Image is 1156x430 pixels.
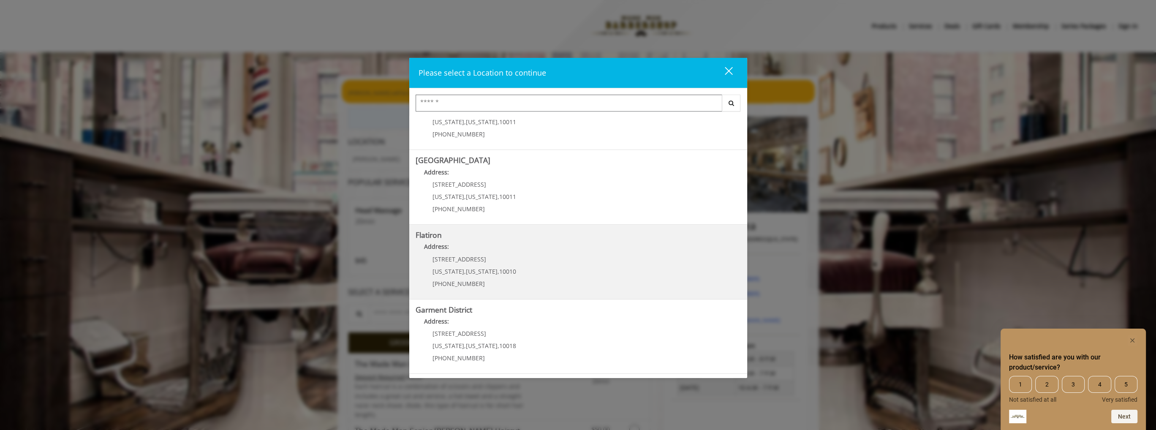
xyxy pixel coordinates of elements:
[432,118,464,126] span: [US_STATE]
[432,205,485,213] span: [PHONE_NUMBER]
[1115,376,1137,393] span: 5
[432,180,486,188] span: [STREET_ADDRESS]
[715,66,732,79] div: close dialog
[424,242,449,250] b: Address:
[416,155,490,165] b: [GEOGRAPHIC_DATA]
[1111,410,1137,423] button: Next question
[464,193,466,201] span: ,
[726,100,736,106] i: Search button
[464,342,466,350] span: ,
[419,68,546,78] span: Please select a Location to continue
[432,267,464,275] span: [US_STATE]
[416,95,741,116] div: Center Select
[424,317,449,325] b: Address:
[498,342,499,350] span: ,
[464,267,466,275] span: ,
[499,118,516,126] span: 10011
[1088,376,1111,393] span: 4
[464,118,466,126] span: ,
[424,168,449,176] b: Address:
[432,280,485,288] span: [PHONE_NUMBER]
[1009,376,1032,393] span: 1
[432,354,485,362] span: [PHONE_NUMBER]
[1009,352,1137,373] h2: How satisfied are you with our product/service? Select an option from 1 to 5, with 1 being Not sa...
[416,230,442,240] b: Flatiron
[1035,376,1058,393] span: 2
[432,130,485,138] span: [PHONE_NUMBER]
[416,95,722,112] input: Search Center
[498,118,499,126] span: ,
[709,64,738,82] button: close dialog
[1009,396,1056,403] span: Not satisfied at all
[432,255,486,263] span: [STREET_ADDRESS]
[498,267,499,275] span: ,
[499,342,516,350] span: 10018
[416,305,472,315] b: Garment District
[432,329,486,337] span: [STREET_ADDRESS]
[1102,396,1137,403] span: Very satisfied
[1009,376,1137,403] div: How satisfied are you with our product/service? Select an option from 1 to 5, with 1 being Not sa...
[498,193,499,201] span: ,
[1127,335,1137,346] button: Hide survey
[466,267,498,275] span: [US_STATE]
[1009,335,1137,423] div: How satisfied are you with our product/service? Select an option from 1 to 5, with 1 being Not sa...
[499,267,516,275] span: 10010
[432,342,464,350] span: [US_STATE]
[466,342,498,350] span: [US_STATE]
[432,193,464,201] span: [US_STATE]
[466,193,498,201] span: [US_STATE]
[1062,376,1085,393] span: 3
[466,118,498,126] span: [US_STATE]
[499,193,516,201] span: 10011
